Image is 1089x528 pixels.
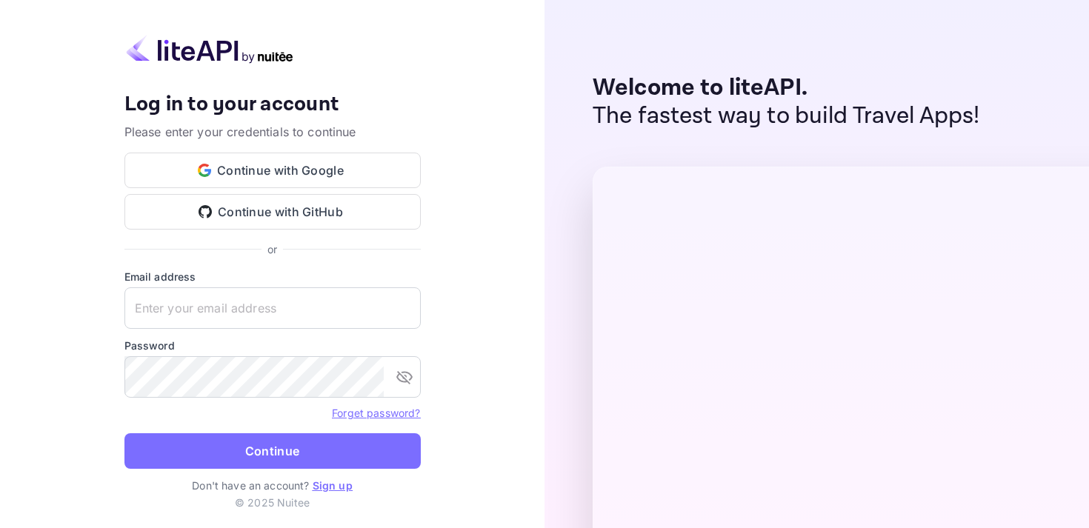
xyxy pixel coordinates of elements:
a: Forget password? [332,407,420,419]
button: toggle password visibility [390,362,419,392]
a: Forget password? [332,405,420,420]
button: Continue with GitHub [124,194,421,230]
input: Enter your email address [124,287,421,329]
label: Password [124,338,421,353]
button: Continue with Google [124,153,421,188]
a: Sign up [313,479,353,492]
p: The fastest way to build Travel Apps! [593,102,980,130]
img: liteapi [124,35,295,64]
button: Continue [124,433,421,469]
p: or [267,241,277,257]
h4: Log in to your account [124,92,421,118]
p: Welcome to liteAPI. [593,74,980,102]
label: Email address [124,269,421,284]
p: Please enter your credentials to continue [124,123,421,141]
p: Don't have an account? [124,478,421,493]
p: © 2025 Nuitee [235,495,310,510]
